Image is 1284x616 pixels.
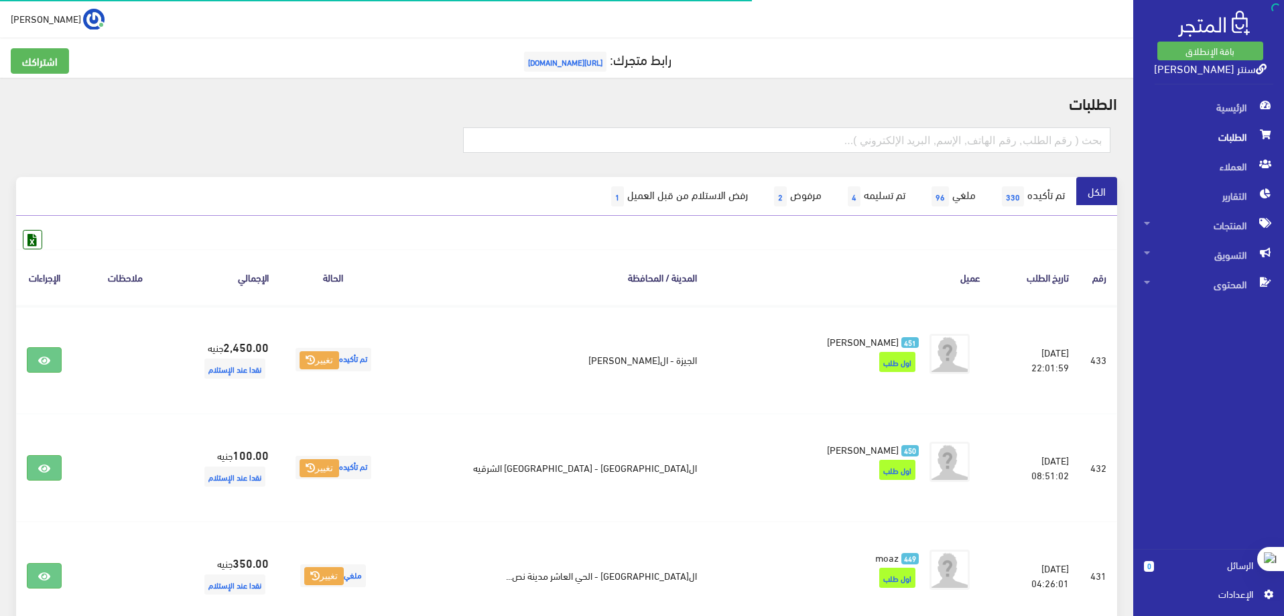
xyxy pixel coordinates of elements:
a: سنتر [PERSON_NAME] [1154,58,1267,78]
span: نقدا عند الإستلام [204,574,265,595]
a: 451 [PERSON_NAME] [729,334,919,349]
span: 2 [774,186,787,206]
td: جنيه [179,414,279,521]
a: تم تسليمه4 [833,177,917,216]
a: ... [PERSON_NAME] [11,8,105,29]
td: 433 [1080,306,1117,414]
th: الإجراءات [16,249,72,305]
span: 450 [901,445,919,456]
th: ملاحظات [72,249,179,305]
img: avatar.png [929,442,970,482]
span: moaz [875,548,899,566]
a: 449 moaz [729,550,919,564]
td: ال[GEOGRAPHIC_DATA] - [GEOGRAPHIC_DATA] الشرقيه [387,414,708,521]
span: العملاء [1144,151,1273,181]
a: الرئيسية [1133,93,1284,122]
span: [URL][DOMAIN_NAME] [524,52,606,72]
span: تم تأكيده [296,456,371,479]
h2: الطلبات [16,94,1117,111]
button: تغيير [304,567,344,586]
a: المنتجات [1133,210,1284,240]
strong: 100.00 [233,446,269,463]
button: تغيير [300,459,339,478]
a: العملاء [1133,151,1284,181]
a: باقة الإنطلاق [1157,42,1263,60]
button: تغيير [300,351,339,370]
th: رقم [1080,249,1117,305]
img: ... [83,9,105,30]
span: التقارير [1144,181,1273,210]
td: 432 [1080,414,1117,521]
td: [DATE] 22:01:59 [991,306,1080,414]
span: اول طلب [879,352,915,372]
input: بحث ( رقم الطلب, رقم الهاتف, الإسم, البريد اﻹلكتروني )... [463,127,1111,153]
th: عميل [708,249,992,305]
strong: 2,450.00 [223,338,269,355]
span: 1 [611,186,624,206]
a: 450 [PERSON_NAME] [729,442,919,456]
a: المحتوى [1133,269,1284,299]
img: avatar.png [929,334,970,374]
span: المنتجات [1144,210,1273,240]
th: المدينة / المحافظة [387,249,708,305]
th: تاريخ الطلب [991,249,1080,305]
td: جنيه [179,306,279,414]
span: الرسائل [1165,558,1253,572]
span: الطلبات [1144,122,1273,151]
span: اﻹعدادات [1155,587,1253,601]
span: 4 [848,186,860,206]
span: التسويق [1144,240,1273,269]
a: رفض الاستلام من قبل العميل1 [596,177,759,216]
a: مرفوض2 [759,177,833,216]
th: اﻹجمالي [179,249,279,305]
span: نقدا عند الإستلام [204,467,265,487]
a: الكل [1076,177,1117,205]
span: اول طلب [879,460,915,480]
a: رابط متجرك:[URL][DOMAIN_NAME] [521,46,671,71]
span: 451 [901,337,919,349]
strong: 350.00 [233,554,269,571]
span: [PERSON_NAME] [11,10,81,27]
span: الرئيسية [1144,93,1273,122]
span: ملغي [300,564,366,588]
span: 330 [1002,186,1024,206]
span: تم تأكيده [296,348,371,371]
img: avatar.png [929,550,970,590]
span: [PERSON_NAME] [827,332,899,351]
th: الحالة [279,249,387,305]
a: 0 الرسائل [1144,558,1273,587]
span: [PERSON_NAME] [827,440,899,458]
td: الجيزة - ال[PERSON_NAME] [387,306,708,414]
span: اول طلب [879,568,915,588]
a: التقارير [1133,181,1284,210]
span: 0 [1144,561,1154,572]
a: اﻹعدادات [1144,587,1273,608]
a: تم تأكيده330 [987,177,1076,216]
a: اشتراكك [11,48,69,74]
a: ملغي96 [917,177,987,216]
span: المحتوى [1144,269,1273,299]
td: [DATE] 08:51:02 [991,414,1080,521]
span: نقدا عند الإستلام [204,359,265,379]
span: 449 [901,553,919,564]
img: . [1178,11,1250,37]
span: 96 [932,186,949,206]
a: الطلبات [1133,122,1284,151]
